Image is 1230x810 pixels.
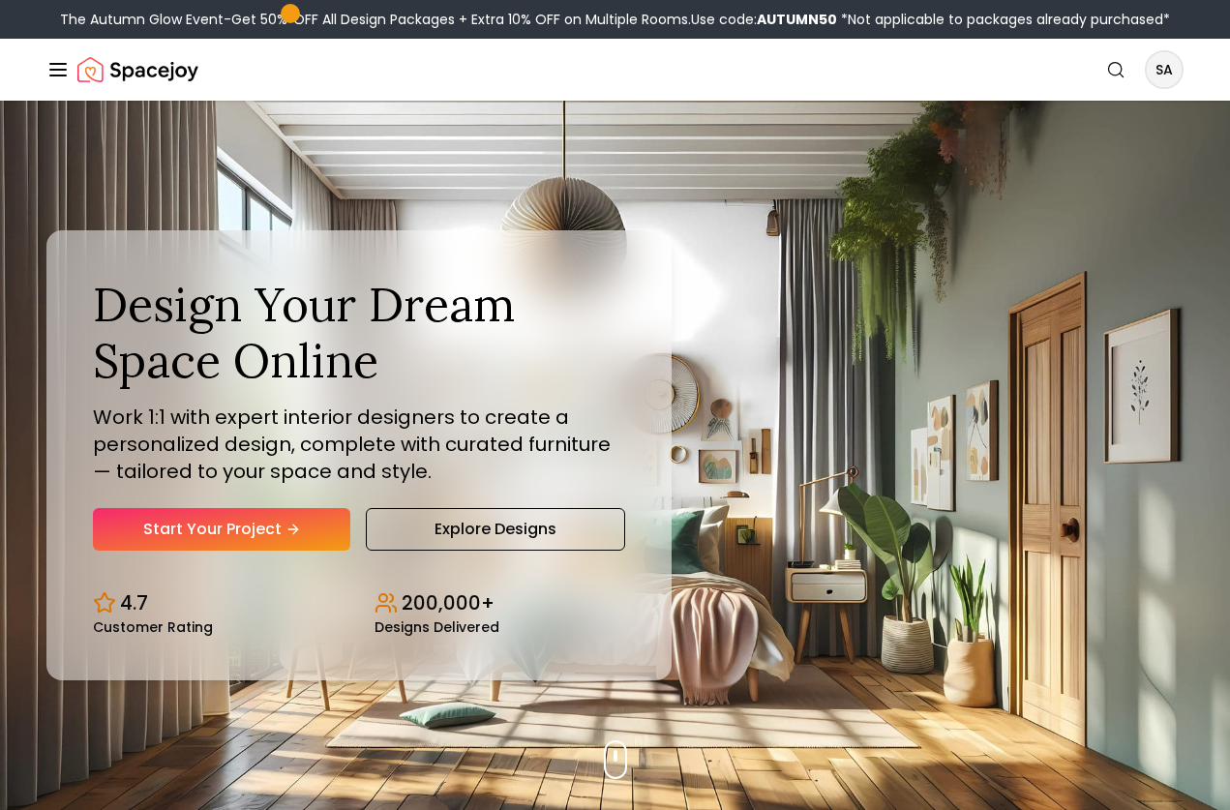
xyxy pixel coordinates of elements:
b: AUTUMN50 [757,10,837,29]
p: Work 1:1 with expert interior designers to create a personalized design, complete with curated fu... [93,404,625,485]
span: SA [1147,52,1182,87]
p: 4.7 [120,589,148,616]
img: Spacejoy Logo [77,50,198,89]
nav: Global [46,39,1184,101]
a: Spacejoy [77,50,198,89]
div: The Autumn Glow Event-Get 50% OFF All Design Packages + Extra 10% OFF on Multiple Rooms. [60,10,1170,29]
small: Designs Delivered [375,620,499,634]
p: 200,000+ [402,589,495,616]
a: Start Your Project [93,508,350,551]
span: Use code: [691,10,837,29]
button: SA [1145,50,1184,89]
h1: Design Your Dream Space Online [93,277,625,388]
small: Customer Rating [93,620,213,634]
a: Explore Designs [366,508,625,551]
span: *Not applicable to packages already purchased* [837,10,1170,29]
div: Design stats [93,574,625,634]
